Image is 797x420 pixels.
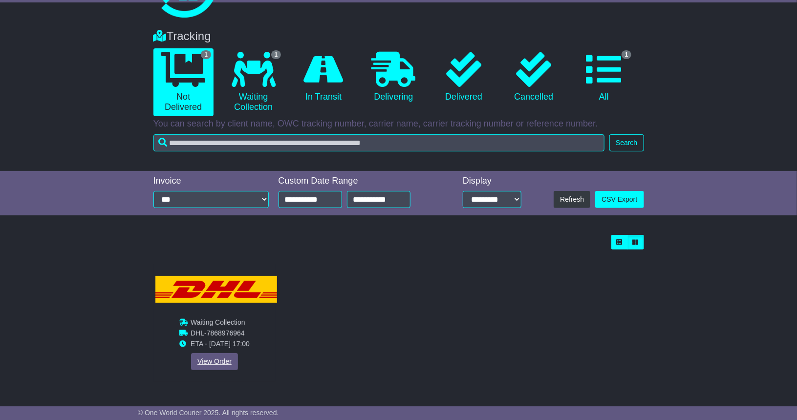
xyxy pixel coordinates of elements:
div: Invoice [153,176,269,187]
a: Delivered [433,48,494,106]
div: Custom Date Range [279,176,435,187]
span: DHL [191,329,204,337]
span: Waiting Collection [191,318,245,326]
span: 1 [271,50,281,59]
a: Delivering [364,48,424,106]
p: You can search by client name, OWC tracking number, carrier name, carrier tracking number or refe... [153,119,644,129]
img: DHL.png [155,276,277,303]
a: In Transit [293,48,353,106]
div: Display [463,176,521,187]
button: Refresh [554,191,590,208]
button: Search [609,134,644,151]
span: ETA - [DATE] 17:00 [191,340,250,348]
div: Tracking [149,29,649,43]
a: Cancelled [504,48,564,106]
a: 1 All [574,48,634,106]
td: - [191,329,250,340]
a: 1 Not Delivered [153,48,214,116]
a: View Order [191,353,238,370]
a: CSV Export [595,191,644,208]
span: 1 [622,50,632,59]
span: 7868976964 [207,329,245,337]
span: © One World Courier 2025. All rights reserved. [138,409,279,417]
a: 1 Waiting Collection [223,48,283,116]
span: 1 [201,50,211,59]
